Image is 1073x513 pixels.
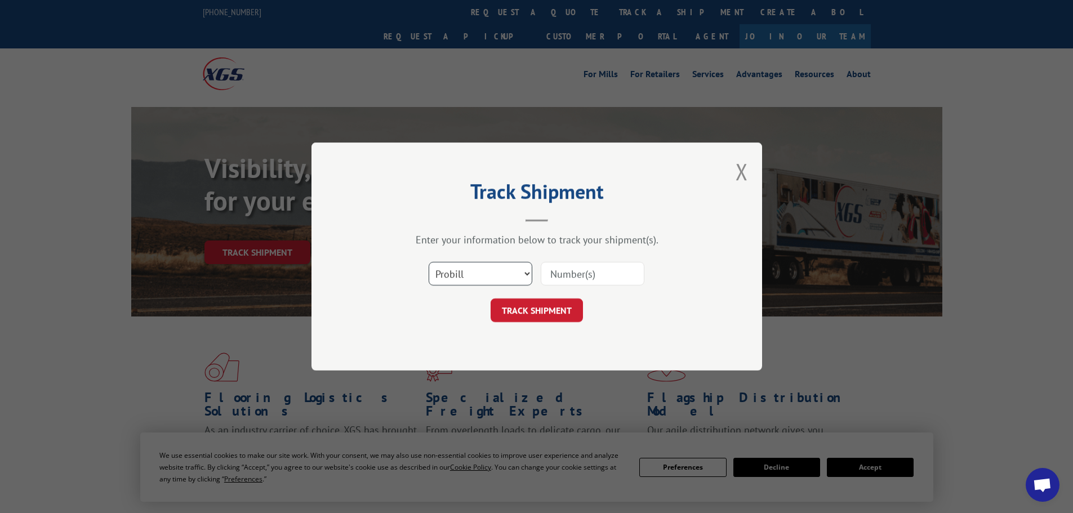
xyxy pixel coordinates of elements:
[1026,468,1059,502] div: Open chat
[541,262,644,286] input: Number(s)
[368,184,706,205] h2: Track Shipment
[491,298,583,322] button: TRACK SHIPMENT
[736,157,748,186] button: Close modal
[368,233,706,246] div: Enter your information below to track your shipment(s).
